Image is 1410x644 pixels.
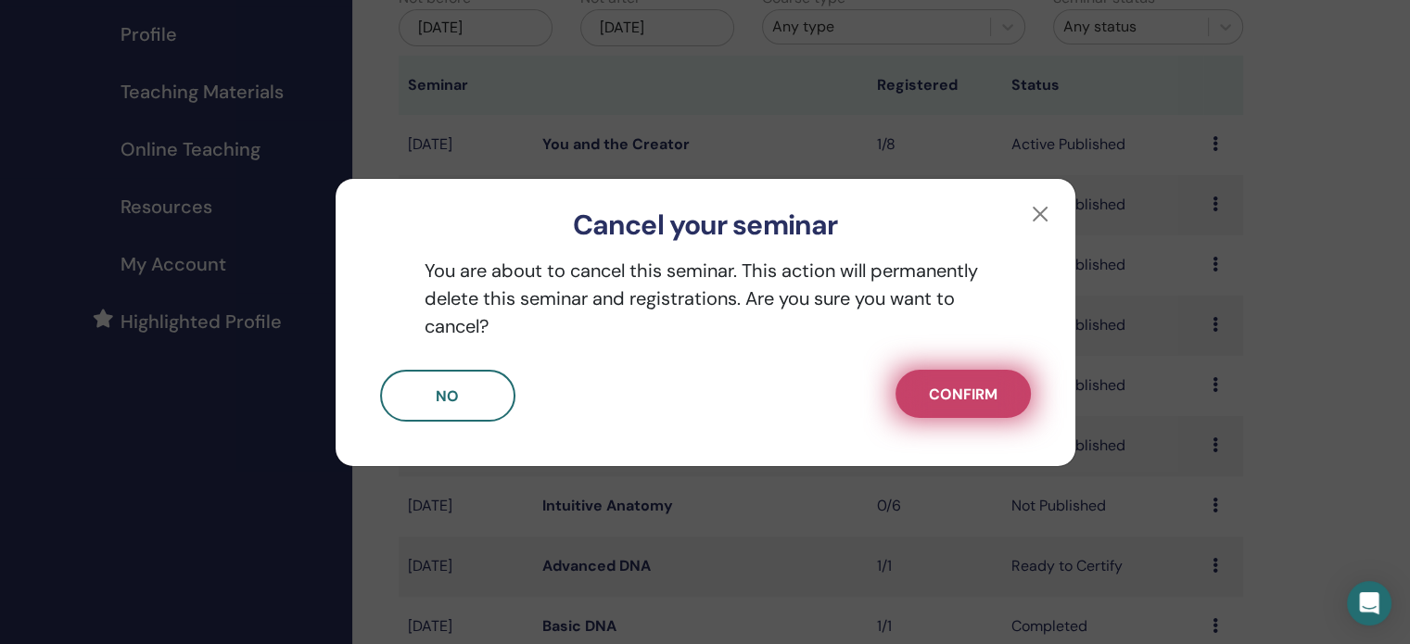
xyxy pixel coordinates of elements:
[380,257,1031,340] p: You are about to cancel this seminar. This action will permanently delete this seminar and regist...
[380,370,515,422] button: No
[929,385,997,404] span: Confirm
[1347,581,1391,625] div: Open Intercom Messenger
[436,386,459,406] span: No
[896,370,1031,418] button: Confirm
[365,208,1046,242] h3: Cancel your seminar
